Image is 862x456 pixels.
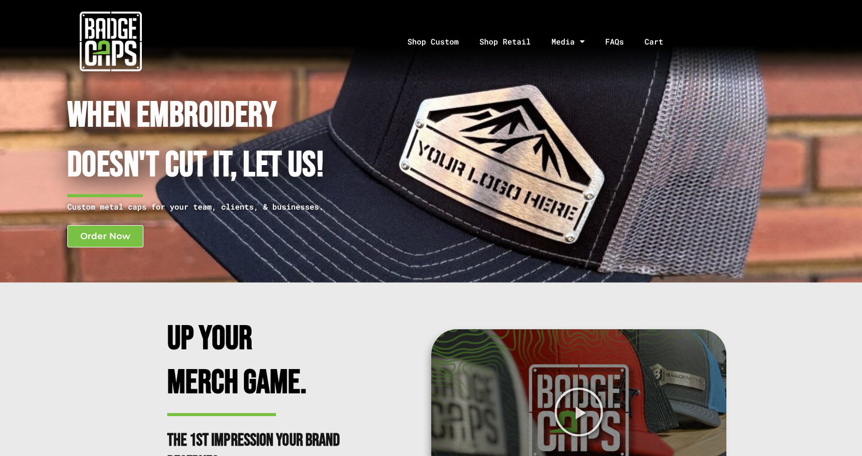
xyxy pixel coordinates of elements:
span: Order Now [80,232,130,241]
img: badgecaps white logo with green acccent [80,10,142,72]
nav: Menu [222,14,862,69]
a: FAQs [595,14,634,69]
p: Custom metal caps for your team, clients, & businesses. [67,200,383,213]
h2: Up Your Merch Game. [167,317,348,405]
a: Order Now [67,225,143,247]
h1: When Embroidery Doesn't cut it, Let Us! [67,91,383,191]
a: Shop Retail [469,14,541,69]
div: Play Video [553,387,604,437]
a: Media [541,14,595,69]
a: Shop Custom [397,14,469,69]
a: Cart [634,14,686,69]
